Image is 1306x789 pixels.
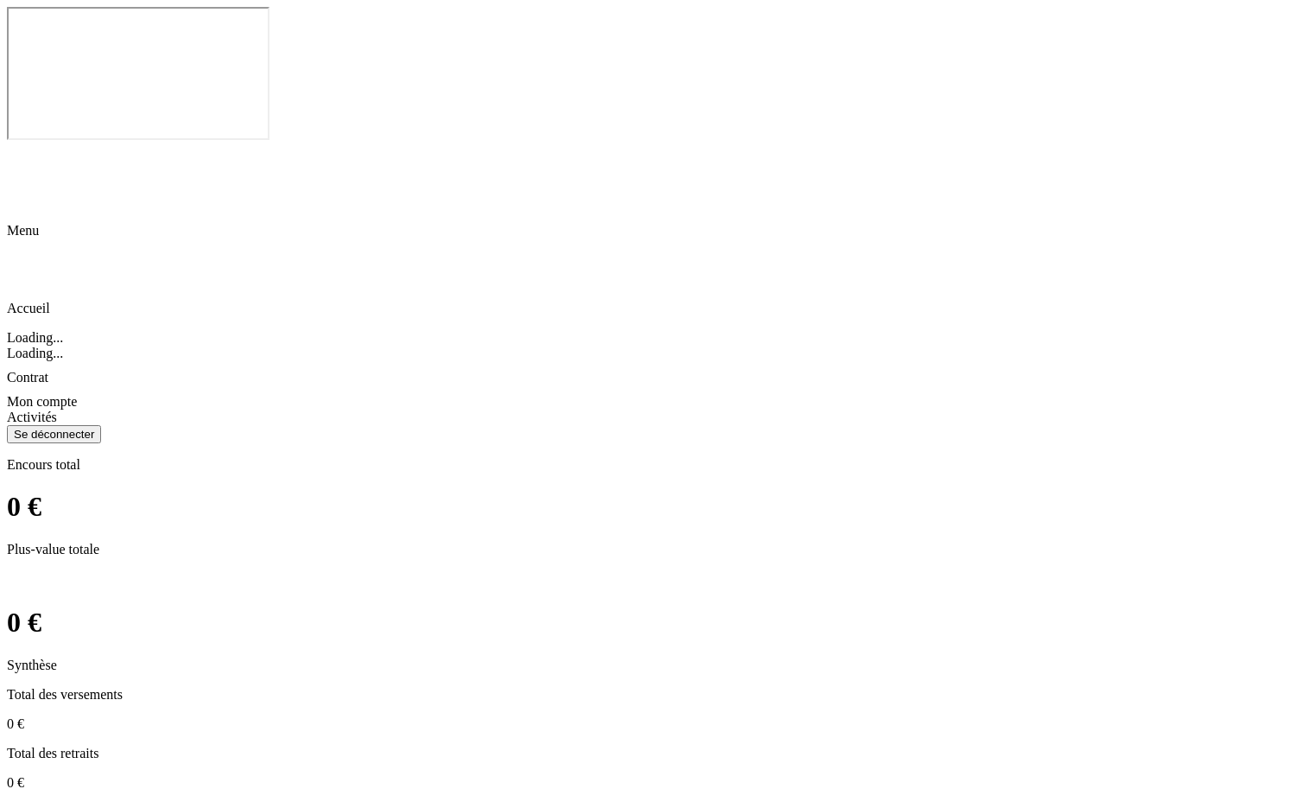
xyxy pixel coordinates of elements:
[7,716,1299,732] p: 0 €
[7,425,101,443] button: Se déconnecter
[7,330,63,345] span: Loading...
[7,223,39,238] span: Menu
[7,394,77,409] span: Mon compte
[7,491,1299,523] h1: 0 €
[14,428,94,441] div: Se déconnecter
[7,457,1299,473] p: Encours total
[7,542,1299,557] p: Plus-value totale
[7,346,63,360] span: Loading...
[7,263,1299,316] div: Accueil
[7,607,1299,639] h1: 0 €
[7,410,57,424] span: Activités
[7,370,48,385] span: Contrat
[7,687,1299,703] p: Total des versements
[7,658,1299,673] p: Synthèse
[7,301,1299,316] p: Accueil
[7,746,1299,761] p: Total des retraits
